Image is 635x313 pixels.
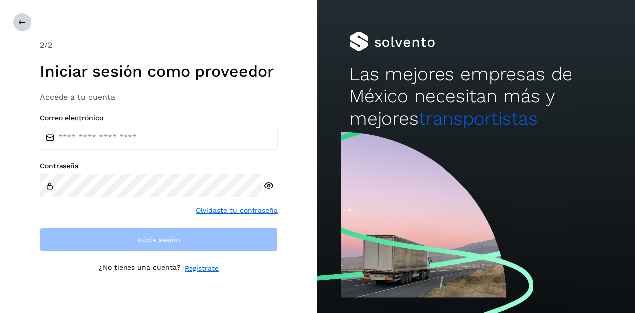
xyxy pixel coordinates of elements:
[40,40,44,50] span: 2
[349,63,603,129] h2: Las mejores empresas de México necesitan más y mejores
[40,39,278,51] div: /2
[40,114,278,122] label: Correo electrónico
[40,62,278,81] h1: Iniciar sesión como proveedor
[40,228,278,251] button: Inicia sesión
[40,162,278,170] label: Contraseña
[185,263,219,274] a: Regístrate
[196,205,278,216] a: Olvidaste tu contraseña
[99,263,181,274] p: ¿No tienes una cuenta?
[419,108,538,129] span: transportistas
[40,92,278,102] h3: Accede a tu cuenta
[138,236,180,243] span: Inicia sesión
